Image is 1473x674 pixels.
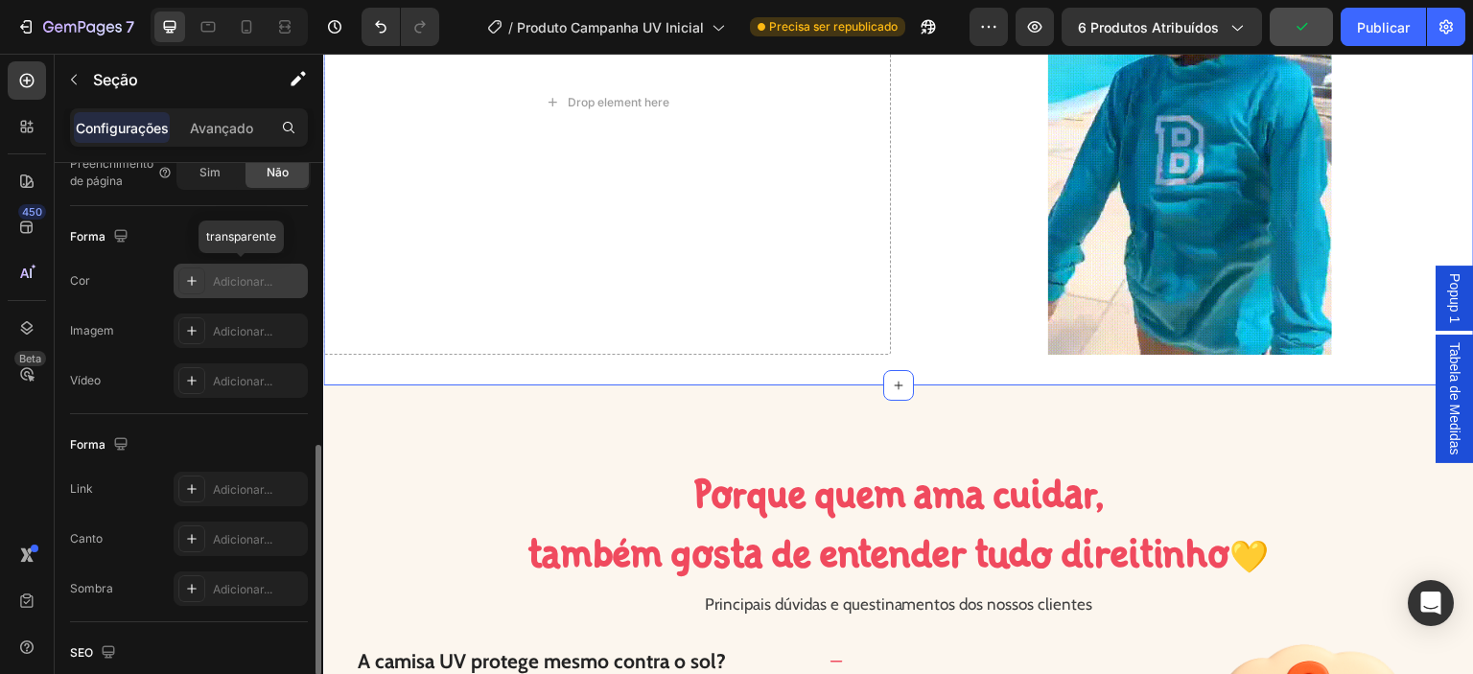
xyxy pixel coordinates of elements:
font: Publicar [1357,19,1410,35]
font: Sim [199,165,221,179]
font: Adicionar... [213,324,272,338]
font: Não [267,165,289,179]
font: Canto [70,531,103,546]
font: Produto Campanha UV Inicial [517,19,704,35]
font: 450 [22,205,42,219]
font: Vídeo [70,373,101,387]
div: Abra o Intercom Messenger [1408,580,1454,626]
p: A camisa UV protege mesmo contra o sol? [35,593,403,623]
span: Porque quem ama cuidar, [370,416,782,464]
div: Drop element here [245,41,346,57]
iframe: Área de design [323,54,1473,674]
button: 7 [8,8,143,46]
font: Precisa ser republicado [769,19,898,34]
font: Forma [70,229,105,244]
span: Popup 1 [1122,220,1141,269]
font: Adicionar... [213,482,272,497]
font: Forma [70,437,105,452]
p: Seção [93,68,250,91]
font: Avançado [190,120,253,136]
span: 💛 [906,483,946,522]
font: Imagem [70,323,114,337]
font: Link [70,481,93,496]
font: / [508,19,513,35]
font: Adicionar... [213,532,272,546]
font: Adicionar... [213,374,272,388]
font: 7 [126,17,134,36]
button: Publicar [1341,8,1426,46]
p: Principais dúvidas e questinamentos dos nossos clientes [33,536,1118,566]
font: Beta [19,352,41,365]
span: também gosta de entender tudo direitinho [205,476,906,523]
span: Tabela de Medidas [1122,289,1141,402]
font: SEO [70,645,93,660]
div: Desfazer/Refazer [362,8,439,46]
button: 6 produtos atribuídos [1062,8,1262,46]
font: Adicionar... [213,274,272,289]
font: Cor [70,273,90,288]
font: 6 produtos atribuídos [1078,19,1219,35]
font: Configurações [76,120,169,136]
font: Adicionar... [213,582,272,596]
font: Seção [93,70,138,89]
font: Sombra [70,581,113,595]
